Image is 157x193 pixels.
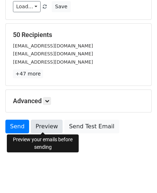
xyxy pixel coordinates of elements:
button: Save [52,1,70,12]
small: [EMAIL_ADDRESS][DOMAIN_NAME] [13,59,93,65]
iframe: Chat Widget [121,158,157,193]
a: Preview [31,120,63,133]
a: +47 more [13,69,43,78]
a: Load... [13,1,41,12]
h5: Advanced [13,97,144,105]
h5: 50 Recipients [13,31,144,39]
small: [EMAIL_ADDRESS][DOMAIN_NAME] [13,43,93,49]
a: Send [5,120,29,133]
div: Preview your emails before sending [7,134,79,152]
small: [EMAIL_ADDRESS][DOMAIN_NAME] [13,51,93,56]
a: Send Test Email [64,120,119,133]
